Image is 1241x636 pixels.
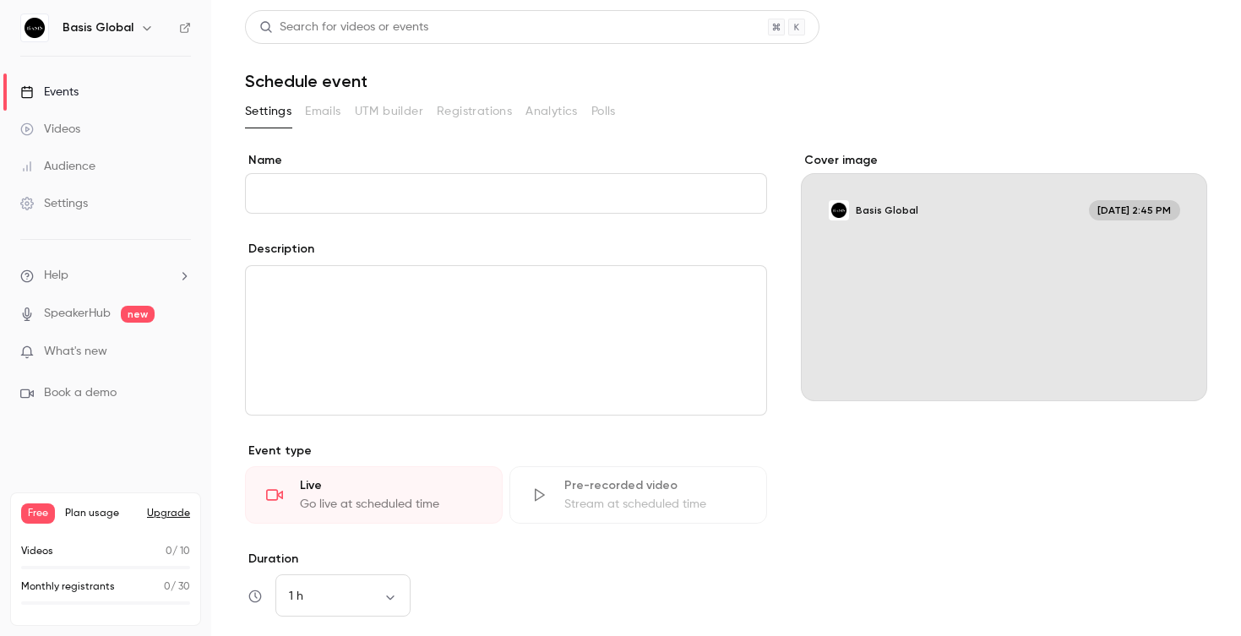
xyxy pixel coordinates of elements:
[246,266,766,415] div: editor
[44,267,68,285] span: Help
[525,103,578,121] span: Analytics
[300,477,482,494] div: Live
[245,466,503,524] div: LiveGo live at scheduled time
[20,121,80,138] div: Videos
[355,103,423,121] span: UTM builder
[164,582,171,592] span: 0
[801,152,1207,401] section: Cover image
[591,103,616,121] span: Polls
[21,544,53,559] p: Videos
[65,507,137,520] span: Plan usage
[245,551,767,568] label: Duration
[166,544,190,559] p: / 10
[245,152,767,169] label: Name
[44,305,111,323] a: SpeakerHub
[21,503,55,524] span: Free
[245,98,291,125] button: Settings
[801,152,1207,169] label: Cover image
[20,195,88,212] div: Settings
[20,84,79,101] div: Events
[259,19,428,36] div: Search for videos or events
[509,466,767,524] div: Pre-recorded videoStream at scheduled time
[564,477,746,494] div: Pre-recorded video
[437,103,512,121] span: Registrations
[166,546,172,557] span: 0
[164,579,190,595] p: / 30
[300,496,482,513] div: Go live at scheduled time
[20,267,191,285] li: help-dropdown-opener
[20,158,95,175] div: Audience
[21,579,115,595] p: Monthly registrants
[305,103,340,121] span: Emails
[44,384,117,402] span: Book a demo
[44,343,107,361] span: What's new
[121,306,155,323] span: new
[147,507,190,520] button: Upgrade
[245,443,767,459] p: Event type
[21,14,48,41] img: Basis Global
[63,19,133,36] h6: Basis Global
[245,71,1207,91] h1: Schedule event
[245,265,767,416] section: description
[245,241,314,258] label: Description
[275,588,411,605] div: 1 h
[564,496,746,513] div: Stream at scheduled time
